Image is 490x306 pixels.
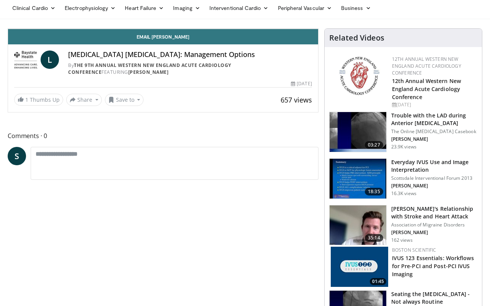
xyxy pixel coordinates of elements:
[66,94,102,106] button: Share
[329,33,384,42] h4: Related Videos
[365,234,383,242] span: 35:14
[329,112,477,152] a: 03:27 Trouble with the LAD during Anterior [MEDICAL_DATA] The Online [MEDICAL_DATA] Casebook [PER...
[391,183,477,189] p: [PERSON_NAME]
[391,290,477,306] h3: Seating the [MEDICAL_DATA] - Not always Routine
[391,129,477,135] p: The Online [MEDICAL_DATA] Casebook
[291,80,312,87] div: [DATE]
[391,190,416,197] p: 16.3K views
[205,0,273,16] a: Interventional Cardio
[365,141,383,149] span: 03:27
[25,96,28,103] span: 1
[41,50,59,69] a: L
[365,188,383,195] span: 18:35
[330,112,386,152] img: ABqa63mjaT9QMpl35hMDoxOmtxO3TYNt_2.150x105_q85_crop-smart_upscale.jpg
[391,205,477,220] h3: [PERSON_NAME]'s Relationship with Stroke and Heart Attack
[336,0,376,16] a: Business
[391,144,416,150] p: 23.9K views
[392,254,474,278] a: IVUS 123 Essentials: Workflows for Pre-PCI and Post-PCI IVUS Imaging
[8,147,26,165] a: S
[391,175,477,181] p: Scottsdale Interventional Forum 2013
[105,94,144,106] button: Save to
[338,56,381,96] img: 0954f259-7907-4053-a817-32a96463ecc8.png.150x105_q85_autocrop_double_scale_upscale_version-0.2.png
[329,205,477,246] a: 35:14 [PERSON_NAME]'s Relationship with Stroke and Heart Attack Association of Migraine Disorders...
[8,131,318,141] span: Comments 0
[391,237,413,243] p: 162 views
[392,247,436,253] a: Boston Scientific
[14,94,63,106] a: 1 Thumbs Up
[8,29,318,44] a: Email [PERSON_NAME]
[391,158,477,174] h3: Everyday IVUS Use and Image Interpretation
[14,50,38,69] img: The 9th Annual Western New England Acute Cardiology Conference
[391,222,477,228] p: Association of Migraine Disorders
[281,95,312,104] span: 657 views
[392,56,461,76] a: 12th Annual Western New England Acute Cardiology Conference
[391,136,477,142] p: [PERSON_NAME]
[392,101,476,108] div: [DATE]
[8,0,60,16] a: Clinical Cardio
[68,50,312,59] h4: [MEDICAL_DATA] [MEDICAL_DATA]: Management Options
[330,205,386,245] img: e3ab1c58-cfbd-4a8c-9212-32dff0b24601.150x105_q85_crop-smart_upscale.jpg
[330,159,386,199] img: dTBemQywLidgNXR34xMDoxOjA4MTsiGN.150x105_q85_crop-smart_upscale.jpg
[273,0,336,16] a: Peripheral Vascular
[60,0,120,16] a: Electrophysiology
[168,0,205,16] a: Imaging
[329,158,477,199] a: 18:35 Everyday IVUS Use and Image Interpretation Scottsdale Interventional Forum 2013 [PERSON_NAM...
[370,278,386,285] span: 01:45
[128,69,169,75] a: [PERSON_NAME]
[391,229,477,236] p: [PERSON_NAME]
[120,0,168,16] a: Heart Failure
[68,62,312,76] div: By FEATURING
[68,62,231,75] a: The 9th Annual Western New England Acute Cardiology Conference
[331,247,388,287] a: 01:45
[331,247,388,287] img: b9d8130a-0364-40f4-878e-c50c48447fba.150x105_q85_crop-smart_upscale.jpg
[391,112,477,127] h3: Trouble with the LAD during Anterior [MEDICAL_DATA]
[392,77,461,101] a: 12th Annual Western New England Acute Cardiology Conference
